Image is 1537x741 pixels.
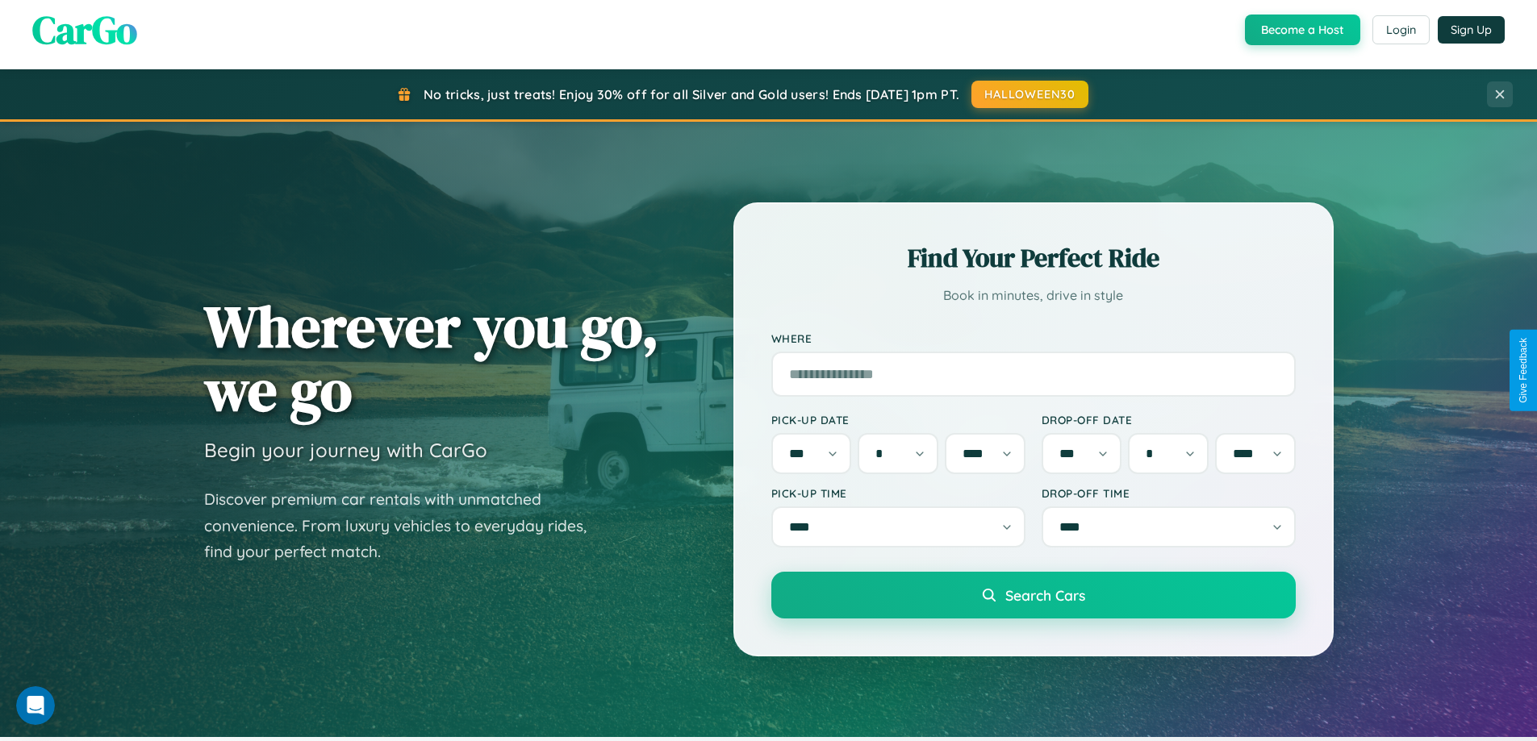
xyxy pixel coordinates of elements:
label: Drop-off Date [1042,413,1296,427]
h1: Wherever you go, we go [204,294,659,422]
button: Become a Host [1245,15,1360,45]
h3: Begin your journey with CarGo [204,438,487,462]
label: Where [771,331,1296,345]
label: Pick-up Date [771,413,1025,427]
div: Give Feedback [1518,338,1529,403]
p: Book in minutes, drive in style [771,284,1296,307]
iframe: Intercom live chat [16,686,55,725]
button: HALLOWEEN30 [971,81,1088,108]
span: No tricks, just treats! Enjoy 30% off for all Silver and Gold users! Ends [DATE] 1pm PT. [424,86,959,102]
span: Search Cars [1005,586,1085,604]
button: Login [1372,15,1430,44]
button: Sign Up [1438,16,1505,44]
button: Search Cars [771,572,1296,618]
span: CarGo [32,3,137,56]
label: Pick-up Time [771,486,1025,500]
p: Discover premium car rentals with unmatched convenience. From luxury vehicles to everyday rides, ... [204,486,608,565]
h2: Find Your Perfect Ride [771,240,1296,276]
label: Drop-off Time [1042,486,1296,500]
